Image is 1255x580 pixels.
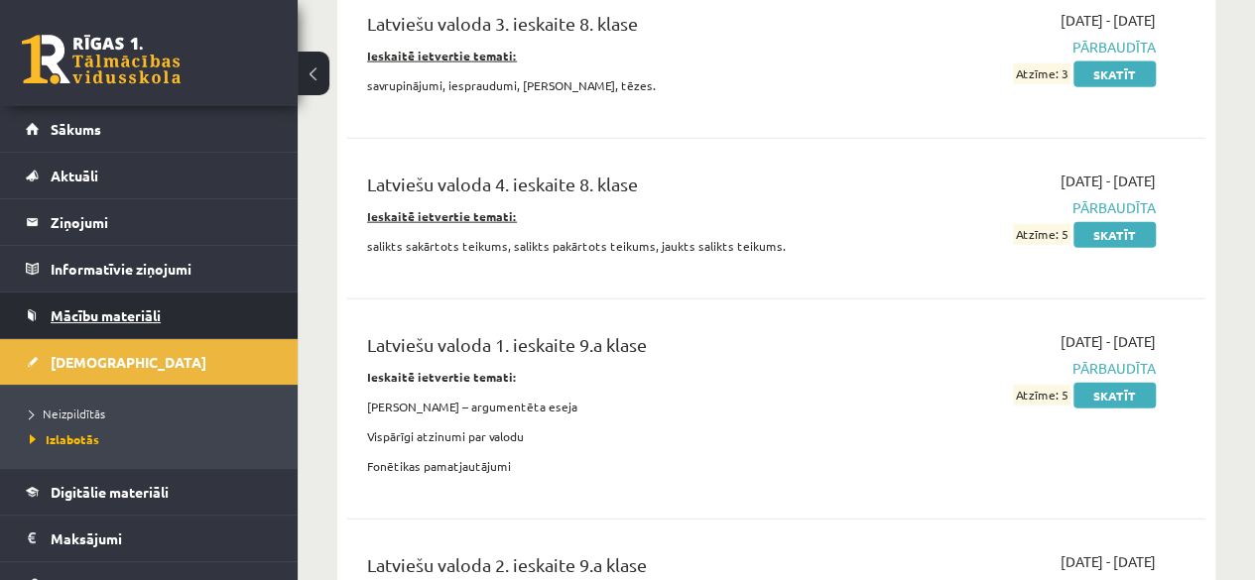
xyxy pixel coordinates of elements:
span: [DATE] - [DATE] [1061,331,1156,352]
span: Pārbaudīta [913,37,1156,58]
a: Skatīt [1073,61,1156,87]
a: Maksājumi [26,516,273,561]
span: Atzīme: 3 [1013,63,1070,84]
p: Vispārīgi atzinumi par valodu [367,427,883,445]
legend: Informatīvie ziņojumi [51,246,273,291]
legend: Maksājumi [51,516,273,561]
a: Digitālie materiāli [26,469,273,515]
span: [DATE] - [DATE] [1061,551,1156,572]
span: Neizpildītās [30,406,105,421]
span: Atzīme: 5 [1013,385,1070,406]
u: Ieskaitē ietvertie temati: [367,208,517,224]
span: [DATE] - [DATE] [1061,10,1156,31]
a: Mācību materiāli [26,292,273,338]
a: [DEMOGRAPHIC_DATA] [26,339,273,385]
span: [DATE] - [DATE] [1061,171,1156,191]
a: Rīgas 1. Tālmācības vidusskola [22,35,181,84]
div: Latviešu valoda 4. ieskaite 8. klase [367,171,883,207]
a: Skatīt [1073,222,1156,248]
p: [PERSON_NAME] – argumentēta eseja [367,398,883,415]
a: Ziņojumi [26,199,273,245]
a: Izlabotās [30,430,278,448]
strong: Ieskaitē ietvertie temati: [367,369,517,385]
p: savrupinājumi, iespraudumi, [PERSON_NAME], tēzes. [367,76,883,94]
span: Sākums [51,120,101,138]
span: Pārbaudīta [913,358,1156,379]
legend: Ziņojumi [51,199,273,245]
p: salikts sakārtots teikums, salikts pakārtots teikums, jaukts salikts teikums. [367,237,883,255]
div: Latviešu valoda 1. ieskaite 9.a klase [367,331,883,368]
span: Aktuāli [51,167,98,184]
span: Pārbaudīta [913,197,1156,218]
a: Skatīt [1073,383,1156,408]
span: Atzīme: 5 [1013,224,1070,245]
a: Neizpildītās [30,405,278,422]
span: Digitālie materiāli [51,483,169,501]
span: Mācību materiāli [51,306,161,324]
a: Sākums [26,106,273,152]
a: Aktuāli [26,153,273,198]
span: Izlabotās [30,431,99,447]
a: Informatīvie ziņojumi [26,246,273,291]
p: Fonētikas pamatjautājumi [367,457,883,475]
span: [DEMOGRAPHIC_DATA] [51,353,206,371]
div: Latviešu valoda 3. ieskaite 8. klase [367,10,883,47]
u: Ieskaitē ietvertie temati: [367,48,517,63]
